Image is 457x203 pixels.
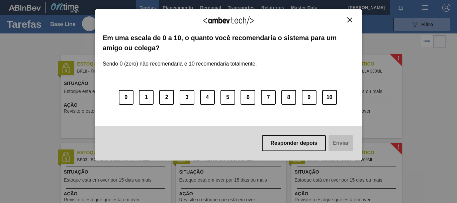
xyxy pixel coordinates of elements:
button: Close [345,17,354,23]
button: 10 [322,90,337,105]
button: 5 [220,90,235,105]
label: Em uma escala de 0 a 10, o quanto você recomendaria o sistema para um amigo ou colega? [103,33,354,53]
button: 8 [281,90,296,105]
img: Close [347,17,352,22]
button: 3 [180,90,194,105]
button: 0 [119,90,133,105]
img: Logo Ambevtech [203,16,254,25]
button: 6 [241,90,255,105]
button: Responder depois [262,135,326,151]
label: Sendo 0 (zero) não recomendaria e 10 recomendaria totalmente. [103,53,257,67]
button: 9 [302,90,316,105]
button: 1 [139,90,154,105]
button: 2 [159,90,174,105]
button: 7 [261,90,276,105]
button: 4 [200,90,215,105]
